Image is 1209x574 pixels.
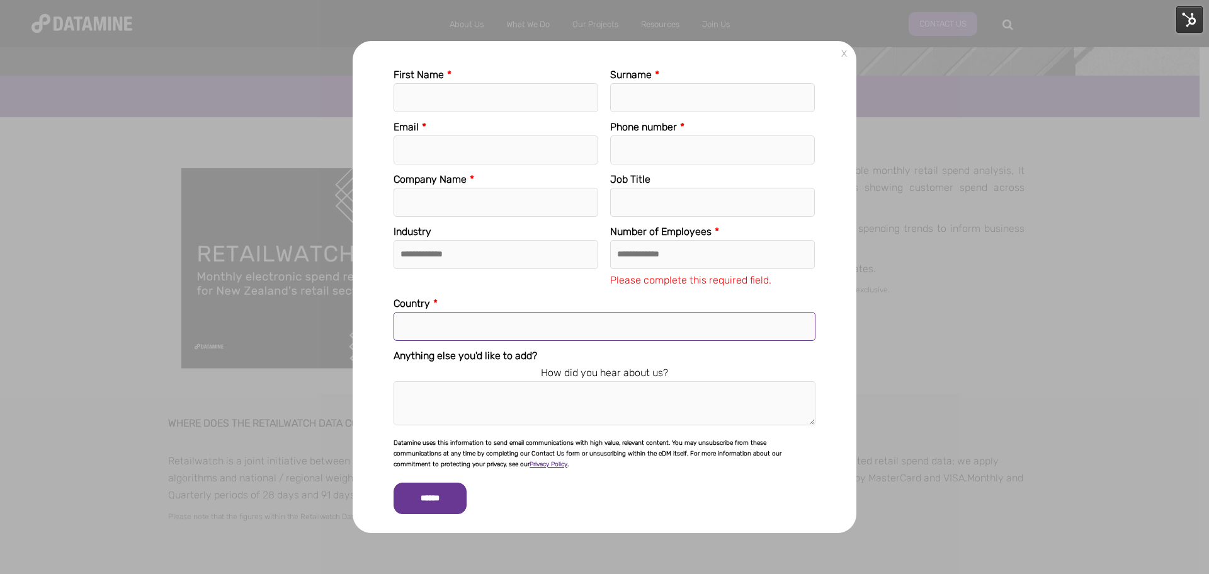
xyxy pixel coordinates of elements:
[394,297,430,309] span: Country
[610,226,712,238] span: Number of Employees
[610,173,650,185] span: Job Title
[610,274,815,286] label: Please complete this required field.
[394,350,537,362] span: Anything else you'd like to add?
[1176,6,1203,33] img: HubSpot Tools Menu Toggle
[530,461,567,468] a: Privacy Policy
[394,69,444,81] span: First Name
[394,364,815,381] legend: How did you hear about us?
[394,121,419,133] span: Email
[610,69,652,81] span: Surname
[394,438,815,470] p: Datamine uses this information to send email communications with high value, relevant content. Yo...
[610,121,677,133] span: Phone number
[394,173,467,185] span: Company Name
[394,226,431,238] span: Industry
[836,46,852,62] a: X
